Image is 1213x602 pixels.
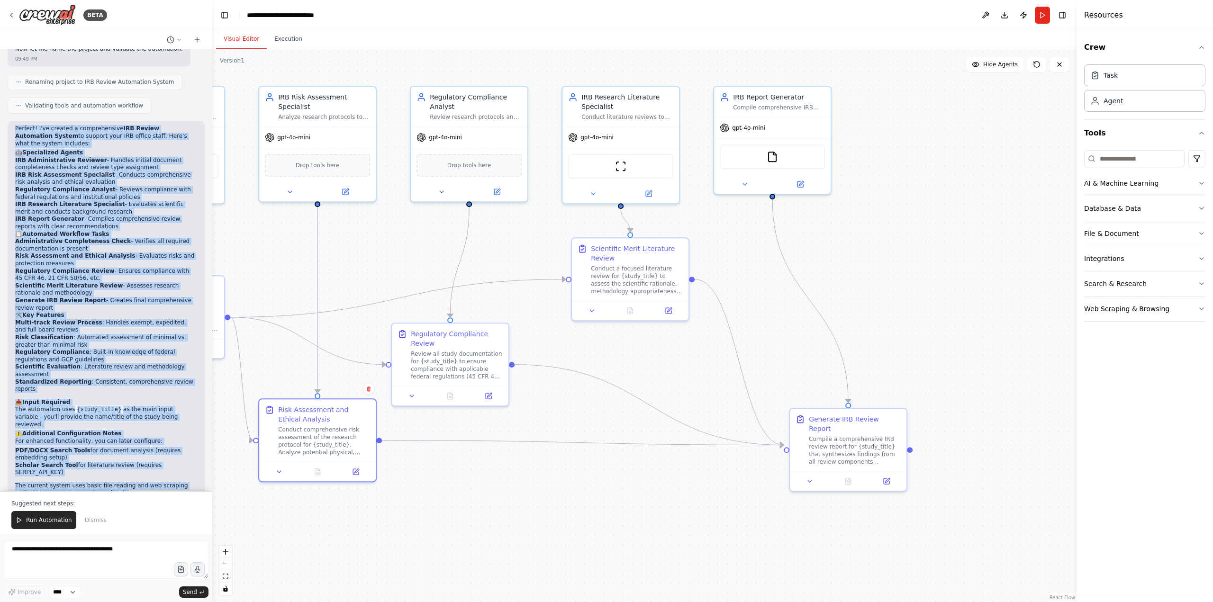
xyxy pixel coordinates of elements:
[445,207,474,317] g: Edge from 218bdbd8-c5e2-447d-a8e0-13a9511c36f1 to 64b2edf6-c28e-4e29-94da-78f11c6985e0
[15,171,197,186] li: - Conducts comprehensive risk analysis and ethical evaluation
[591,244,683,263] div: Scientific Merit Literature Review
[15,319,102,326] strong: Multi-track Review Process
[581,113,673,121] div: Conduct literature reviews to validate research rationale, assess scientific merit, identify simi...
[22,312,64,318] strong: Key Features
[219,546,232,558] button: zoom in
[83,9,107,21] div: BETA
[983,61,1018,68] span: Hide Agents
[15,378,91,385] strong: Standardized Reporting
[267,29,310,49] button: Execution
[447,161,491,170] span: Drop tools here
[1084,146,1205,329] div: Tools
[15,312,197,319] h2: 🛠️
[1104,71,1118,80] div: Task
[230,313,253,445] g: Edge from 55a939bd-6d68-485a-9cb5-adde5459f353 to dbb8e0fa-169d-4ebe-9191-2f0773f31b10
[410,86,528,202] div: Regulatory Compliance AnalystReview research protocols and documentation for compliance with fede...
[591,265,683,295] div: Conduct a focused literature review for {study_title} to assess the scientific rationale, methodo...
[870,476,903,487] button: Open in side panel
[1050,595,1075,600] a: React Flow attribution
[733,104,825,111] div: Compile comprehensive IRB review reports that summarize findings from all review stages, provide ...
[15,252,197,267] li: - Evaluates risks and protection measures
[652,305,685,316] button: Open in side panel
[219,583,232,595] button: toggle interactivity
[15,399,197,406] h2: 📥
[230,275,566,322] g: Edge from 55a939bd-6d68-485a-9cb5-adde5459f353 to c30d97e0-61af-4aa7-8b62-26971251cc15
[15,349,90,355] strong: Regulatory Compliance
[15,149,197,157] h2: 🤖
[22,399,70,405] strong: Input Required
[25,78,174,86] span: Renaming project to IRB Review Automation System
[15,201,125,207] strong: IRB Research Literature Specialist
[15,157,107,163] strong: IRB Administrative Reviewer
[1084,254,1124,263] div: Integrations
[15,334,197,349] li: : Automated assessment of minimal vs. greater than minimal risk
[470,186,524,198] button: Open in side panel
[15,430,197,438] h2: ⚠️
[75,405,123,414] code: {study_title}
[1104,96,1123,106] div: Agent
[219,570,232,583] button: fit view
[15,171,115,178] strong: IRB Risk Assessment Specialist
[218,9,231,22] button: Hide left sidebar
[15,297,106,304] strong: Generate IRB Review Report
[430,390,471,402] button: No output available
[15,125,159,139] strong: IRB Review Automation System
[258,86,377,202] div: IRB Risk Assessment SpecialistAnalyze research protocols to assess risk levels, identify potentia...
[80,511,111,529] button: Dismiss
[713,86,832,195] div: IRB Report GeneratorCompile comprehensive IRB review reports that summarize findings from all rev...
[1084,246,1205,271] button: Integrations
[411,350,503,380] div: Review all study documentation for {study_title} to ensure compliance with applicable federal reg...
[15,186,197,201] li: - Reviews compliance with federal regulations and institutional policies
[190,34,205,45] button: Start a new chat
[15,252,136,259] strong: Risk Assessment and Ethical Analysis
[1084,9,1123,21] h4: Resources
[278,405,370,424] div: Risk Assessment and Ethical Analysis
[382,436,784,450] g: Edge from dbb8e0fa-169d-4ebe-9191-2f0773f31b10 to 22c88376-4251-4382-835f-1b3e4ecfee2f
[190,562,205,576] button: Click to speak your automation idea
[1084,34,1205,61] button: Crew
[15,45,183,53] p: Now let me name the project and validate the automation:
[15,438,197,445] p: For enhanced functionality, you can later configure:
[15,349,197,363] li: : Built-in knowledge of federal regulations and GCP guidelines
[809,435,901,466] div: Compile a comprehensive IRB review report for {study_title} that synthesizes findings from all re...
[15,216,197,230] li: - Compiles comprehensive review reports with clear recommendations
[773,179,827,190] button: Open in side panel
[11,511,76,529] button: Run Automation
[26,516,72,524] span: Run Automation
[107,275,225,359] div: Administrative Completeness CheckReview the IRB submission package for {study_title} to ensure al...
[15,55,37,63] div: 09:49 PM
[163,34,186,45] button: Switch to previous chat
[174,562,188,576] button: Upload files
[616,209,635,232] g: Edge from ca88c6de-2828-4f0b-9b93-d6bcdeea7d74 to c30d97e0-61af-4aa7-8b62-26971251cc15
[1084,271,1205,296] button: Search & Research
[183,588,197,596] span: Send
[1084,204,1141,213] div: Database & Data
[430,113,522,121] div: Review research protocols and documentation for compliance with federal regulations, institutiona...
[15,462,197,476] li: for literature review (requires SERPLY_API_KEY)
[18,588,41,596] span: Improve
[15,268,115,274] strong: Regulatory Compliance Review
[1084,120,1205,146] button: Tools
[515,360,784,450] g: Edge from 64b2edf6-c28e-4e29-94da-78f11c6985e0 to 22c88376-4251-4382-835f-1b3e4ecfee2f
[15,363,81,370] strong: Scientific Evaluation
[362,383,375,395] button: Delete node
[768,199,853,403] g: Edge from 139933f6-1dea-4749-b121-c9340fb7822c to 22c88376-4251-4382-835f-1b3e4ecfee2f
[216,29,267,49] button: Visual Editor
[278,426,370,456] div: Conduct comprehensive risk assessment of the research protocol for {study_title}. Analyze potenti...
[278,113,370,121] div: Analyze research protocols to assess risk levels, identify potential ethical concerns, evaluate p...
[15,186,116,193] strong: Regulatory Compliance Analyst
[767,151,778,162] img: FileReadTool
[298,466,338,477] button: No output available
[1084,61,1205,119] div: Crew
[15,297,197,312] li: - Creates final comprehensive review report
[580,134,614,141] span: gpt-4o-mini
[15,238,197,252] li: - Verifies all required documentation is present
[219,546,232,595] div: React Flow controls
[610,305,651,316] button: No output available
[429,134,462,141] span: gpt-4o-mini
[85,516,107,524] span: Dismiss
[15,378,197,393] li: : Consistent, comprehensive review reports
[15,482,197,497] p: The current system uses basic file reading and web scraping tools that are ready to use immediately.
[296,161,340,170] span: Drop tools here
[15,447,197,462] li: for document analysis (requires embedding setup)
